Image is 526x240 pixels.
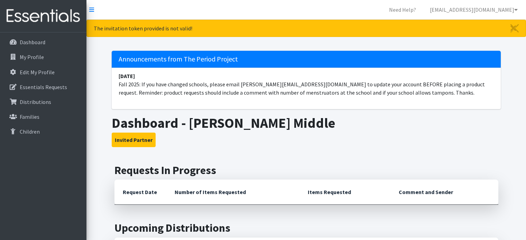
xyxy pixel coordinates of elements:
[20,39,45,46] p: Dashboard
[3,110,84,124] a: Families
[20,69,55,76] p: Edit My Profile
[20,84,67,90] p: Essentials Requests
[299,180,390,205] th: Items Requested
[390,180,498,205] th: Comment and Sender
[20,113,39,120] p: Families
[20,98,51,105] p: Distributions
[86,20,526,37] div: The invitation token provided is not valid!
[424,3,523,17] a: [EMAIL_ADDRESS][DOMAIN_NAME]
[3,125,84,138] a: Children
[20,128,40,135] p: Children
[114,180,166,205] th: Request Date
[3,50,84,64] a: My Profile
[112,133,156,147] button: Invited Partner
[119,73,135,79] strong: [DATE]
[384,3,422,17] a: Need Help?
[504,20,526,37] a: Close
[3,4,84,28] img: HumanEssentials
[20,54,44,60] p: My Profile
[112,115,501,131] h1: Dashboard - [PERSON_NAME] Middle
[114,164,498,177] h2: Requests In Progress
[112,68,501,101] li: Fall 2025: If you have changed schools, please email [PERSON_NAME][EMAIL_ADDRESS][DOMAIN_NAME] to...
[3,95,84,109] a: Distributions
[166,180,300,205] th: Number of Items Requested
[112,51,501,68] h5: Announcements from The Period Project
[3,35,84,49] a: Dashboard
[3,80,84,94] a: Essentials Requests
[114,221,498,234] h2: Upcoming Distributions
[3,65,84,79] a: Edit My Profile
